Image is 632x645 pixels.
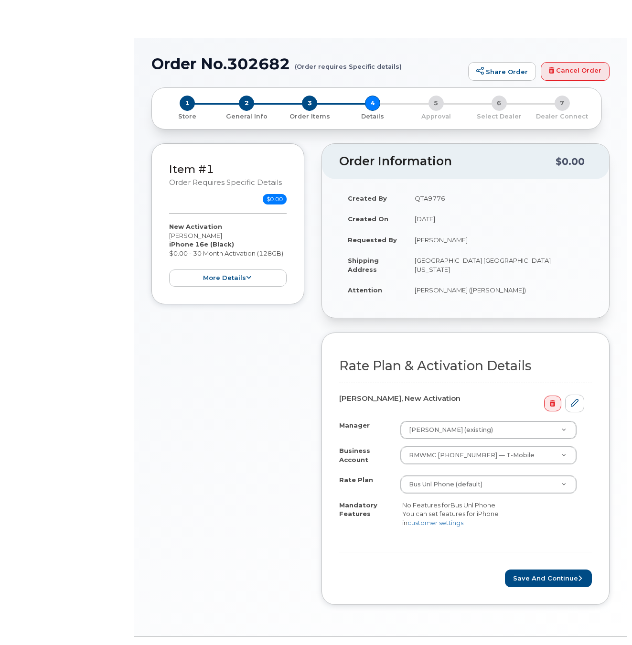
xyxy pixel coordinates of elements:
[169,240,234,248] strong: iPhone 16e (Black)
[541,62,610,81] a: Cancel Order
[169,222,287,287] div: [PERSON_NAME] $0.00 - 30 Month Activation (128GB)
[339,395,584,403] h4: [PERSON_NAME], New Activation
[278,111,341,121] a: 3 Order Items
[215,111,278,121] a: 2 General Info
[160,111,215,121] a: 1 Store
[402,501,499,527] span: No Features for You can set features for iPhone in
[348,236,397,244] strong: Requested By
[263,194,287,204] span: $0.00
[339,421,370,430] label: Manager
[169,162,214,176] a: Item #1
[348,286,382,294] strong: Attention
[339,155,556,168] h2: Order Information
[468,62,536,81] a: Share Order
[406,279,592,301] td: [PERSON_NAME] ([PERSON_NAME])
[401,476,576,493] a: Bus Unl Phone (default)
[406,208,592,229] td: [DATE]
[239,96,254,111] span: 2
[407,519,463,527] a: customer settings
[348,194,387,202] strong: Created By
[339,475,373,484] label: Rate Plan
[169,178,282,187] small: Order requires Specific details
[406,229,592,250] td: [PERSON_NAME]
[403,426,493,434] span: [PERSON_NAME] (existing)
[556,152,585,171] div: $0.00
[151,55,463,72] h1: Order No.302682
[406,188,592,209] td: QTA9776
[219,112,274,121] p: General Info
[302,96,317,111] span: 3
[348,215,388,223] strong: Created On
[339,446,393,464] label: Business Account
[403,451,535,460] span: BMWMC [PHONE_NUMBER] — T-Mobile
[282,112,337,121] p: Order Items
[348,257,379,273] strong: Shipping Address
[406,250,592,279] td: [GEOGRAPHIC_DATA] [GEOGRAPHIC_DATA][US_STATE]
[450,501,495,509] span: Bus Unl Phone
[505,570,592,587] button: Save and Continue
[169,269,287,287] button: more details
[401,421,576,439] a: [PERSON_NAME] (existing)
[339,501,395,518] label: Mandatory Features
[295,55,402,70] small: (Order requires Specific details)
[180,96,195,111] span: 1
[339,359,592,373] h2: Rate Plan & Activation Details
[409,481,482,488] span: Bus Unl Phone (default)
[401,447,576,464] a: BMWMC [PHONE_NUMBER] — T-Mobile
[169,223,222,230] strong: New Activation
[163,112,211,121] p: Store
